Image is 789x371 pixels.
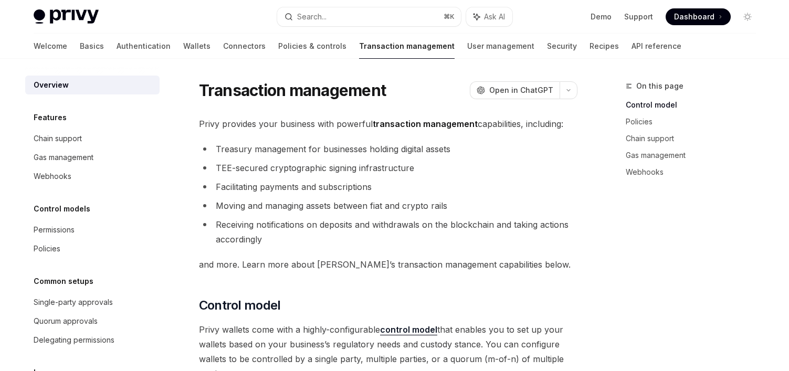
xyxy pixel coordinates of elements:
a: Basics [80,34,104,59]
button: Open in ChatGPT [470,81,560,99]
button: Search...⌘K [277,7,461,26]
div: Search... [297,10,327,23]
a: Authentication [117,34,171,59]
div: Gas management [34,151,93,164]
a: Overview [25,76,160,94]
a: Control model [626,97,764,113]
h5: Common setups [34,275,93,288]
div: Delegating permissions [34,334,114,346]
img: light logo [34,9,99,24]
span: Ask AI [484,12,505,22]
span: Dashboard [674,12,714,22]
a: User management [467,34,534,59]
button: Toggle dark mode [739,8,756,25]
li: Moving and managing assets between fiat and crypto rails [199,198,577,213]
a: Gas management [25,148,160,167]
a: Chain support [25,129,160,148]
a: API reference [632,34,681,59]
span: and more. Learn more about [PERSON_NAME]’s transaction management capabilities below. [199,257,577,272]
a: Connectors [223,34,266,59]
span: Privy provides your business with powerful capabilities, including: [199,116,577,131]
h5: Features [34,111,67,124]
strong: transaction management [373,119,478,129]
div: Chain support [34,132,82,145]
a: Webhooks [25,167,160,186]
span: ⌘ K [444,13,455,21]
a: Transaction management [359,34,455,59]
span: Control model [199,297,281,314]
a: Policies [25,239,160,258]
li: TEE-secured cryptographic signing infrastructure [199,161,577,175]
span: Open in ChatGPT [489,85,553,96]
li: Treasury management for businesses holding digital assets [199,142,577,156]
a: Support [624,12,653,22]
a: Webhooks [626,164,764,181]
span: On this page [636,80,683,92]
a: Welcome [34,34,67,59]
a: control model [380,324,437,335]
li: Receiving notifications on deposits and withdrawals on the blockchain and taking actions accordingly [199,217,577,247]
a: Security [547,34,577,59]
a: Policies & controls [278,34,346,59]
a: Gas management [626,147,764,164]
a: Permissions [25,220,160,239]
a: Single-party approvals [25,293,160,312]
div: Policies [34,242,60,255]
a: Dashboard [666,8,731,25]
h1: Transaction management [199,81,386,100]
div: Webhooks [34,170,71,183]
h5: Control models [34,203,90,215]
a: Wallets [183,34,211,59]
div: Quorum approvals [34,315,98,327]
a: Policies [626,113,764,130]
a: Delegating permissions [25,331,160,349]
a: Chain support [626,130,764,147]
div: Single-party approvals [34,296,113,309]
a: Demo [591,12,612,22]
div: Overview [34,79,69,91]
a: Recipes [590,34,619,59]
div: Permissions [34,224,75,236]
li: Facilitating payments and subscriptions [199,179,577,194]
a: Quorum approvals [25,312,160,331]
button: Ask AI [466,7,512,26]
